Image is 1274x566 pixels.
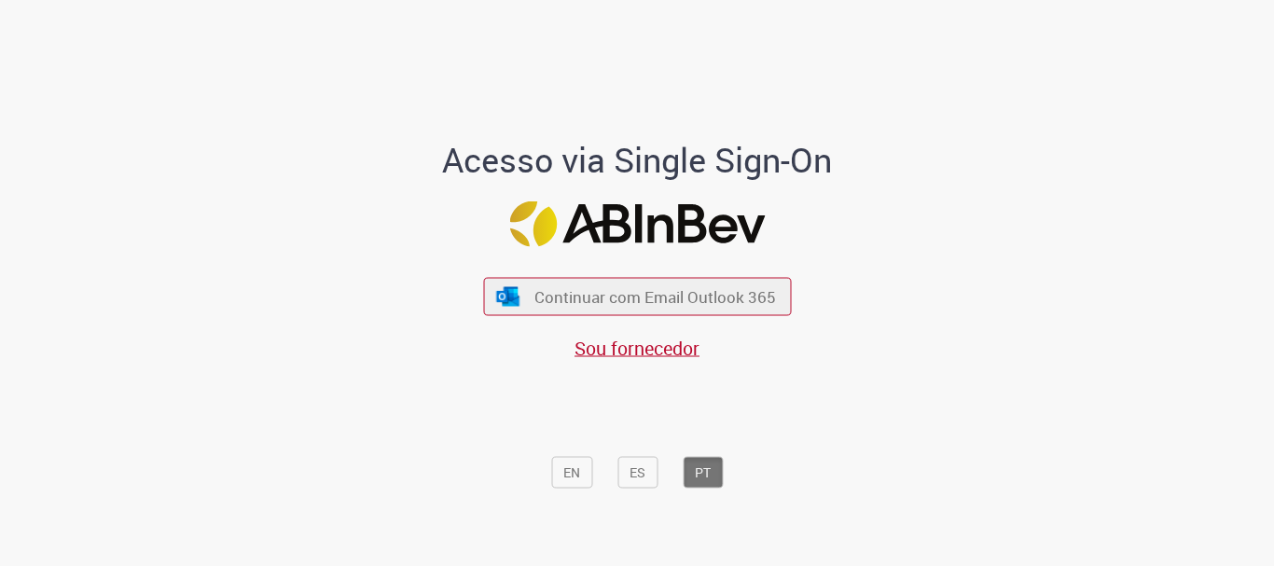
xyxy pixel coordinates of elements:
h1: Acesso via Single Sign-On [379,142,896,179]
img: ícone Azure/Microsoft 360 [495,286,521,306]
button: PT [683,457,723,489]
button: ícone Azure/Microsoft 360 Continuar com Email Outlook 365 [483,278,791,316]
img: Logo ABInBev [509,201,765,247]
a: Sou fornecedor [575,336,699,361]
button: EN [551,457,592,489]
button: ES [617,457,658,489]
span: Continuar com Email Outlook 365 [534,286,776,308]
